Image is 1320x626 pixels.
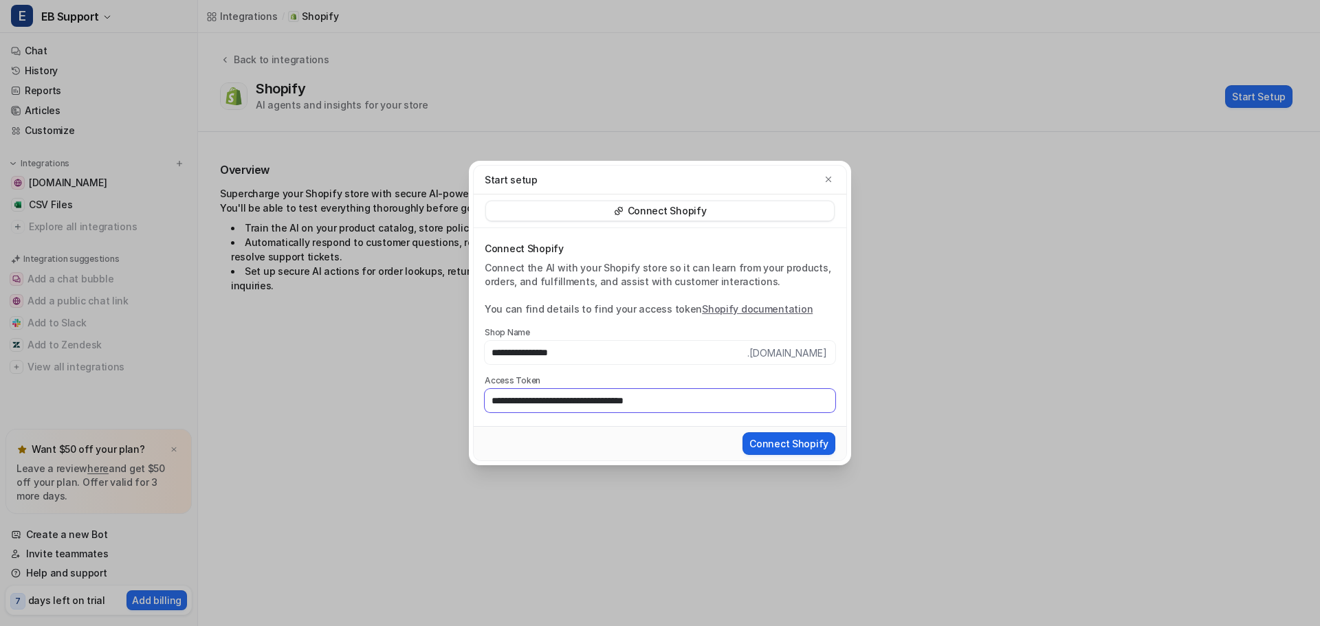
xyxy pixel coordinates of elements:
p: Connect Shopify [628,204,707,218]
span: .[DOMAIN_NAME] [747,341,835,364]
p: Connect the AI with your Shopify store so it can learn from your products, orders, and fulfillmen... [485,261,835,289]
a: Shopify documentation [702,303,813,315]
button: Connect Shopify [742,432,835,455]
p: Connect Shopify [485,242,835,256]
p: Start setup [485,172,538,187]
p: You can find details to find your access token [485,302,835,316]
label: Access Token [485,375,835,386]
label: Shop Name [485,327,835,338]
